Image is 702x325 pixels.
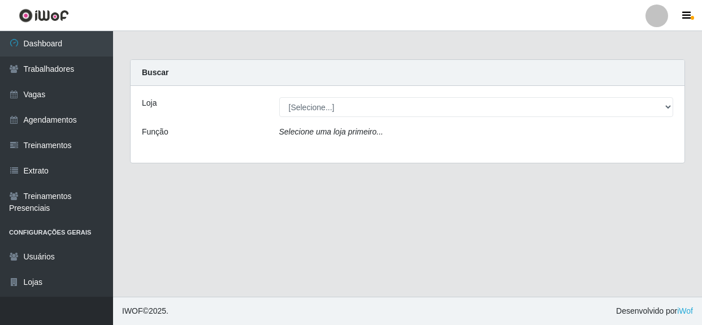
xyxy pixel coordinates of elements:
[616,305,693,317] span: Desenvolvido por
[279,127,383,136] i: Selecione uma loja primeiro...
[19,8,69,23] img: CoreUI Logo
[122,305,168,317] span: © 2025 .
[142,68,168,77] strong: Buscar
[122,306,143,315] span: IWOF
[142,126,168,138] label: Função
[677,306,693,315] a: iWof
[142,97,157,109] label: Loja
